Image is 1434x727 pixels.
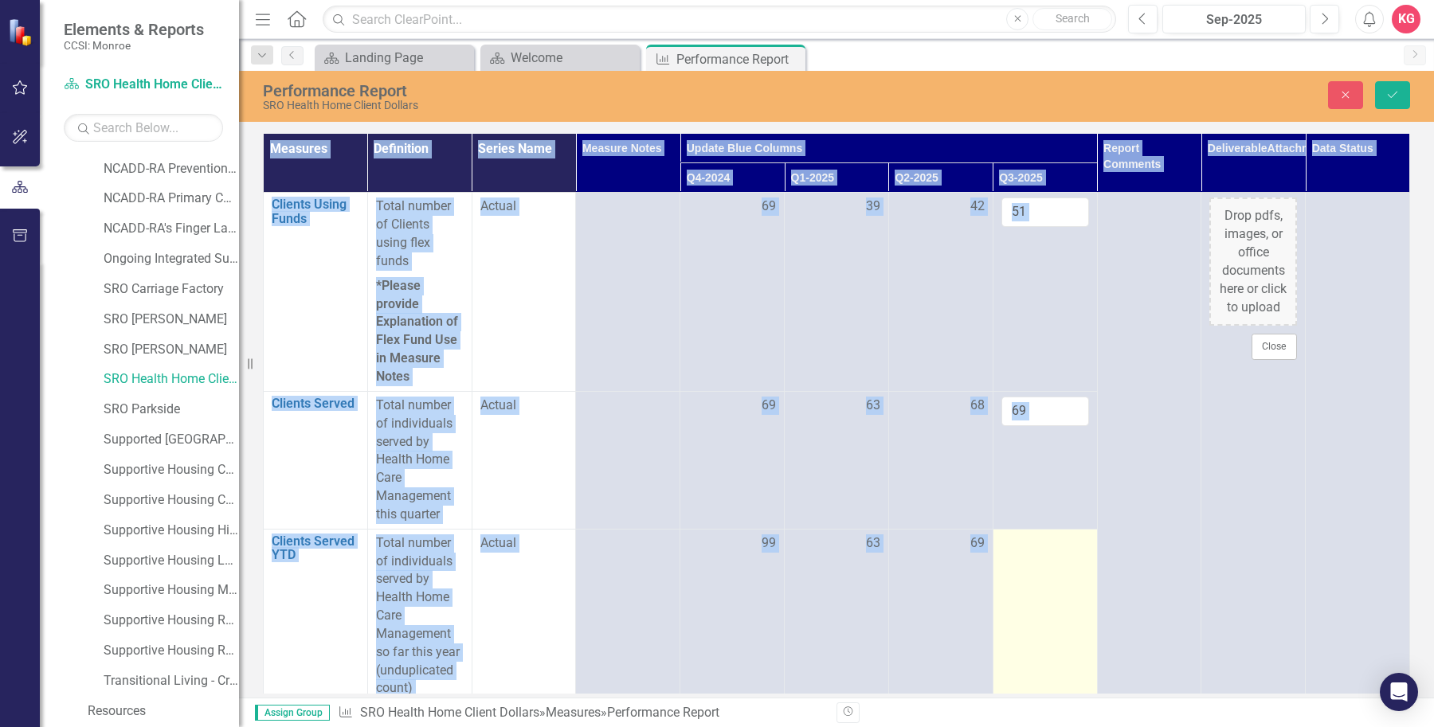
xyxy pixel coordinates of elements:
a: Supportive Housing RCE Beds [104,612,239,630]
a: NCADD-RA Primary CD Prevention [104,190,239,208]
a: Ongoing Integrated Supported Employment (OISE) services [104,250,239,268]
p: Total number of Clients using flex funds [376,197,464,273]
span: 69 [762,197,776,216]
button: Search [1032,8,1112,30]
img: ClearPoint Strategy [8,18,36,45]
div: Landing Page [345,48,470,68]
div: Welcome [511,48,636,68]
a: SRO Health Home Client Dollars [64,76,223,94]
span: 69 [762,397,776,415]
div: Total number of individuals served by Health Home Care Management so far this year (unduplicated ... [376,534,464,698]
span: 68 [970,397,985,415]
button: Close [1252,334,1297,359]
a: Resources [88,702,239,721]
input: Search Below... [64,114,223,142]
button: Sep-2025 [1162,5,1306,33]
span: Actual [480,397,568,415]
input: Search ClearPoint... [323,6,1116,33]
span: Assign Group [255,705,330,721]
span: Elements & Reports [64,20,204,39]
span: Search [1056,12,1090,25]
span: 39 [866,197,880,216]
span: 63 [866,534,880,553]
small: CCSI: Monroe [64,39,204,52]
a: Supportive Housing Community [104,491,239,510]
a: Clients Using Funds [272,197,359,225]
a: NCADD-RA Prevention Resource Center [104,160,239,178]
a: SRO Health Home Client Dollars [104,370,239,389]
a: Supportive Housing High Needs [104,522,239,540]
a: Clients Served [272,397,359,411]
span: 99 [762,534,776,553]
a: SRO Parkside [104,401,239,419]
div: Sep-2025 [1168,10,1300,29]
div: Open Intercom Messenger [1380,673,1418,711]
span: 42 [970,197,985,216]
a: Clients Served YTD [272,534,359,562]
span: 69 [970,534,985,553]
a: Welcome [484,48,636,68]
div: Performance Report [607,705,719,720]
a: Supportive Housing Combined Non-Reinvestment [104,461,239,479]
div: SRO Health Home Client Dollars [263,100,904,111]
a: Supported [GEOGRAPHIC_DATA] [104,431,239,449]
a: Measures [546,705,601,720]
span: 63 [866,397,880,415]
a: Supportive Housing MRT Beds [104,581,239,600]
a: Supportive Housing Long Stay [104,552,239,570]
div: Drop pdfs, images, or office documents here or click to upload [1209,197,1297,326]
div: Total number of individuals served by Health Home Care Management this quarter [376,397,464,524]
a: Supportive Housing Reinvestment [104,642,239,660]
a: SRO Health Home Client Dollars [360,705,539,720]
a: SRO [PERSON_NAME] [104,341,239,359]
a: Landing Page [319,48,470,68]
a: Transitional Living - Crisis Housing [104,672,239,690]
strong: *Please provide Explanation of Flex Fund Use in Measure Notes [376,278,458,384]
div: Performance Report [676,49,801,69]
a: SRO Carriage Factory [104,280,239,299]
a: SRO [PERSON_NAME] [104,311,239,329]
div: » » [338,704,825,722]
span: Actual [480,534,568,553]
button: KG [1392,5,1420,33]
div: Performance Report [263,82,904,100]
a: NCADD-RA's Finger Lakes Addiction Resource Center [104,220,239,238]
span: Actual [480,197,568,216]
